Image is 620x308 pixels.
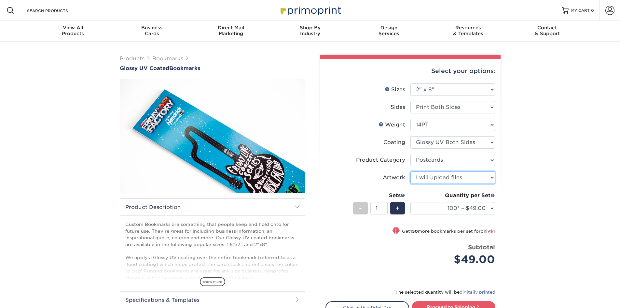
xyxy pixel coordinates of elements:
input: SEARCH PRODUCTS..... [26,7,90,14]
span: only [481,229,495,234]
div: $49.00 [415,252,495,267]
span: - [359,203,362,213]
a: Resources& Templates [429,21,508,42]
a: digitally printed [460,290,495,295]
span: ! [395,227,397,234]
span: 0 [591,8,594,13]
span: + [395,203,400,213]
div: Quantity per Set [410,192,495,199]
div: Industry [270,25,350,37]
strong: Subtotal [468,243,495,251]
span: Contact [508,25,587,31]
span: Design [350,25,429,31]
div: & Support [508,25,587,37]
div: Select your options: [325,59,495,83]
div: Sizes [385,86,405,94]
a: Shop ByIndustry [270,21,350,42]
small: The selected quantity will be [394,290,495,295]
a: BusinessCards [112,21,191,42]
img: Primoprint [278,3,343,17]
small: Get more bookmarks per set for [402,229,495,235]
div: Cards [112,25,191,37]
span: Resources [429,25,508,31]
span: Business [112,25,191,31]
div: Sets [353,192,405,199]
div: Marketing [191,25,270,37]
div: Sides [391,103,405,111]
div: Services [350,25,429,37]
span: Shop By [270,25,350,31]
div: Product Category [356,156,405,164]
a: DesignServices [350,21,429,42]
a: Direct MailMarketing [191,21,270,42]
div: & Templates [429,25,508,37]
div: Coating [383,139,405,146]
div: Artwork [383,174,405,182]
span: MY CART [571,8,590,13]
span: Direct Mail [191,25,270,31]
a: Contact& Support [508,21,587,42]
div: Products [34,25,113,37]
a: View AllProducts [34,21,113,42]
span: $1 [490,229,495,234]
div: Weight [379,121,405,129]
strong: 150 [410,229,418,234]
span: View All [34,25,113,31]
